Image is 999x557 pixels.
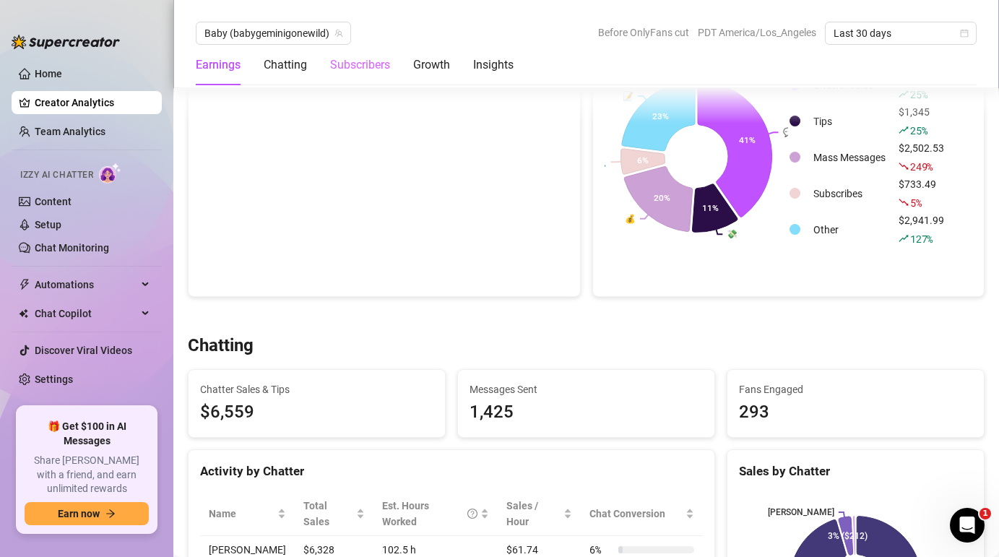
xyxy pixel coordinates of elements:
td: Subscribes [808,176,891,211]
span: Chatter Sales & Tips [200,381,433,397]
span: arrow-right [105,509,116,519]
span: fall [899,197,909,207]
span: $6,559 [200,399,433,426]
div: Est. Hours Worked [382,498,477,530]
span: rise [899,125,909,135]
span: calendar [960,29,969,38]
a: Team Analytics [35,126,105,137]
div: $733.49 [899,176,944,211]
span: 25 % [910,124,927,137]
text: 💸 [727,229,738,240]
div: Insights [473,56,514,74]
div: Activity by Chatter [200,462,703,481]
span: Earn now [58,508,100,519]
a: Content [35,196,72,207]
text: [PERSON_NAME] [768,507,834,517]
span: question-circle [467,498,477,530]
button: Earn nowarrow-right [25,502,149,525]
iframe: Intercom live chat [950,508,985,543]
a: Setup [35,219,61,230]
th: Total Sales [295,492,373,536]
span: 🎁 Get $100 in AI Messages [25,420,149,448]
span: Sales / Hour [506,498,561,530]
span: Baby (babygeminigonewild) [204,22,342,44]
span: fall [899,161,909,171]
span: thunderbolt [19,279,30,290]
span: Messages Sent [470,381,703,397]
span: Izzy AI Chatter [20,168,93,182]
text: 💰 [624,213,635,224]
a: Home [35,68,62,79]
img: Chat Copilot [19,308,28,319]
span: Last 30 days [834,22,968,44]
div: 1,425 [470,399,703,426]
td: Tips [808,104,891,139]
text: 💬 [783,126,794,137]
span: $12,736.72 [200,66,309,90]
a: Chat Monitoring [35,242,109,254]
span: 1 [979,508,991,519]
span: 127 % [910,232,933,246]
div: Sales by Chatter [739,462,972,481]
span: Automations [35,273,137,296]
span: Before OnlyFans cut [598,22,689,43]
img: logo-BBDzfeDw.svg [12,35,120,49]
td: Mass Messages [808,140,891,175]
text: 📝 [623,90,633,101]
span: 249 % [910,160,933,173]
span: 25 % [910,87,927,101]
h3: Chatting [188,334,254,358]
span: PDT America/Los_Angeles [698,22,816,43]
span: Share [PERSON_NAME] with a friend, and earn unlimited rewards [25,454,149,496]
div: Subscribers [330,56,390,74]
a: Discover Viral Videos [35,345,132,356]
div: Earnings [196,56,241,74]
div: 293 [739,399,972,426]
span: Fans Engaged [739,381,972,397]
span: Name [209,506,274,522]
div: $1,345 [899,104,944,139]
span: Total Sales [303,498,353,530]
a: Creator Analytics [35,91,150,114]
span: rise [899,233,909,243]
div: $2,502.53 [899,140,944,175]
span: 5 % [910,196,921,210]
a: Settings [35,374,73,385]
th: Sales / Hour [498,492,581,536]
span: Chat Conversion [589,506,683,522]
span: team [334,29,343,38]
th: Name [200,492,295,536]
td: Other [808,212,891,247]
span: rise [899,89,909,99]
div: Growth [413,56,450,74]
div: $2,941.99 [899,212,944,247]
th: Chat Conversion [581,492,703,536]
img: AI Chatter [99,163,121,183]
div: Chatting [264,56,307,74]
span: Chat Copilot [35,302,137,325]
